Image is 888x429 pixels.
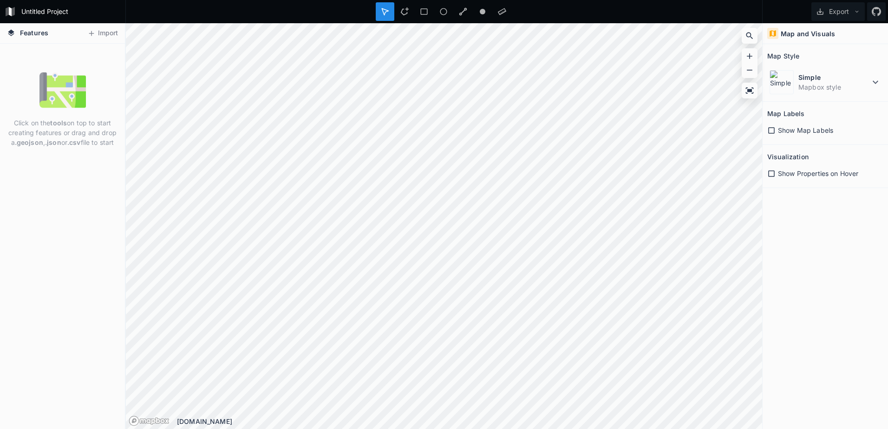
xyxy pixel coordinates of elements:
[778,125,833,135] span: Show Map Labels
[45,138,61,146] strong: .json
[767,49,799,63] h2: Map Style
[798,72,870,82] dt: Simple
[67,138,81,146] strong: .csv
[15,138,43,146] strong: .geojson
[778,169,858,178] span: Show Properties on Hover
[39,67,86,113] img: empty
[770,70,794,94] img: Simple
[767,149,809,164] h2: Visualization
[767,106,804,121] h2: Map Labels
[50,119,67,127] strong: tools
[781,29,835,39] h4: Map and Visuals
[7,118,118,147] p: Click on the on top to start creating features or drag and drop a , or file to start
[83,26,123,41] button: Import
[20,28,48,38] span: Features
[811,2,865,21] button: Export
[177,416,762,426] div: [DOMAIN_NAME]
[798,82,870,92] dd: Mapbox style
[129,416,170,426] a: Mapbox logo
